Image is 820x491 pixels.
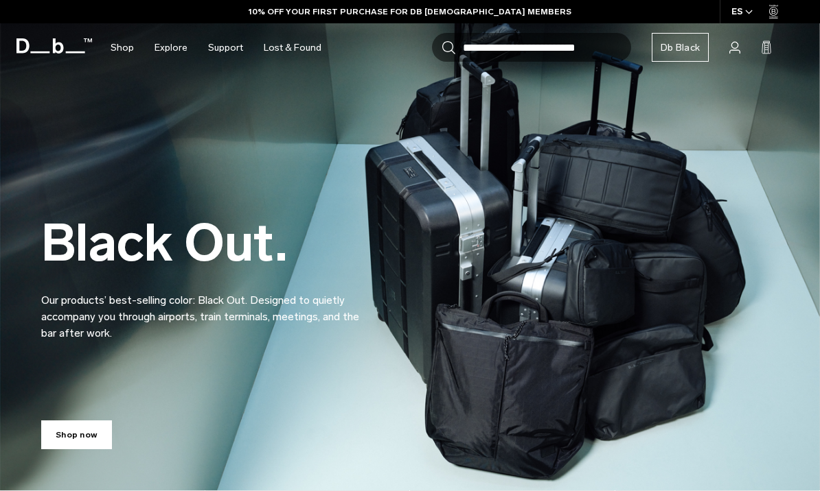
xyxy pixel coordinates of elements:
[41,420,112,449] a: Shop now
[652,33,709,62] a: Db Black
[41,276,371,342] p: Our products’ best-selling color: Black Out. Designed to quietly accompany you through airports, ...
[249,5,571,18] a: 10% OFF YOUR FIRST PURCHASE FOR DB [DEMOGRAPHIC_DATA] MEMBERS
[41,217,371,269] h2: Black Out.
[208,23,243,72] a: Support
[100,23,332,72] nav: Main Navigation
[111,23,134,72] a: Shop
[264,23,321,72] a: Lost & Found
[155,23,187,72] a: Explore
